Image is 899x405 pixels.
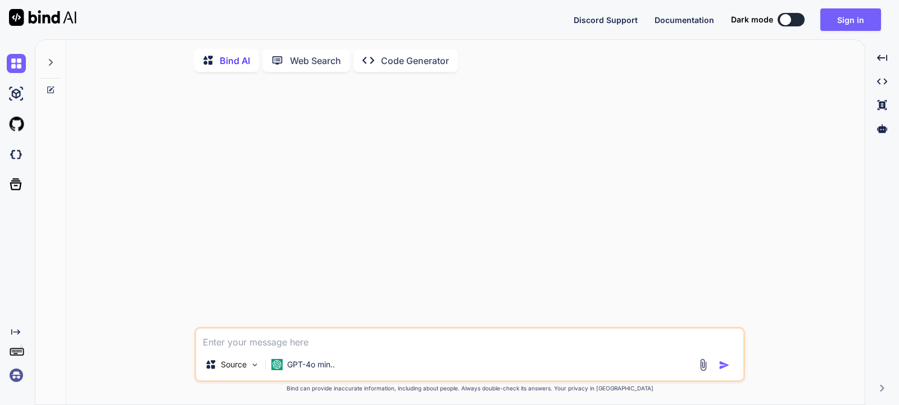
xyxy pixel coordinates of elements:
img: darkCloudIdeIcon [7,145,26,164]
span: Dark mode [731,14,773,25]
img: chat [7,54,26,73]
button: Documentation [655,14,714,26]
img: Bind AI [9,9,76,26]
span: Discord Support [574,15,638,25]
p: Code Generator [381,54,449,67]
p: Web Search [290,54,341,67]
p: Source [221,359,247,370]
img: GPT-4o mini [271,359,283,370]
button: Sign in [820,8,881,31]
p: GPT-4o min.. [287,359,335,370]
img: githubLight [7,115,26,134]
img: icon [719,360,730,371]
img: attachment [697,358,710,371]
img: ai-studio [7,84,26,103]
img: signin [7,366,26,385]
img: Pick Models [250,360,260,370]
p: Bind AI [220,54,250,67]
button: Discord Support [574,14,638,26]
span: Documentation [655,15,714,25]
p: Bind can provide inaccurate information, including about people. Always double-check its answers.... [194,384,745,393]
